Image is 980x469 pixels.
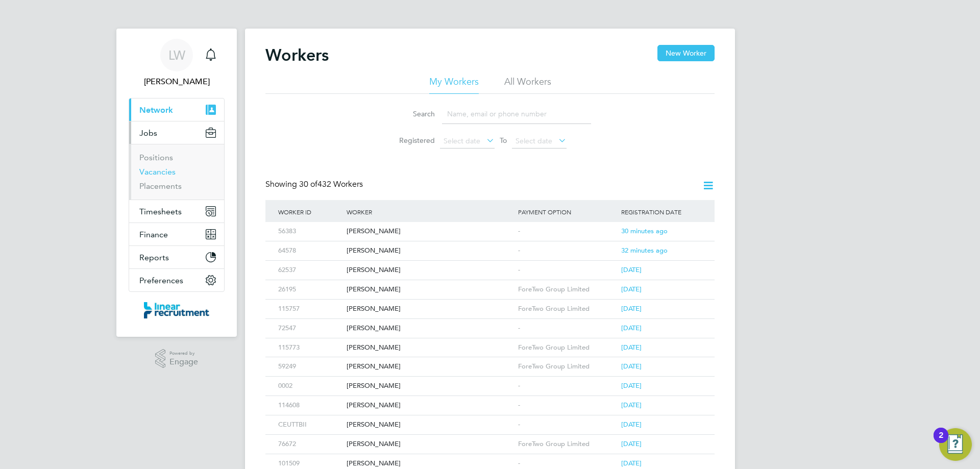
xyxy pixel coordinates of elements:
[129,121,224,144] button: Jobs
[155,349,199,368] a: Powered byEngage
[276,299,704,308] a: 115757[PERSON_NAME]ForeTwo Group Limited[DATE]
[516,435,619,454] div: ForeTwo Group Limited
[129,98,224,121] button: Network
[139,230,168,239] span: Finance
[276,434,704,443] a: 76672[PERSON_NAME]ForeTwo Group Limited[DATE]
[344,396,516,415] div: [PERSON_NAME]
[344,280,516,299] div: [PERSON_NAME]
[516,241,619,260] div: -
[276,396,704,404] a: 114608[PERSON_NAME]-[DATE]
[516,136,552,145] span: Select date
[276,241,704,250] a: 64578[PERSON_NAME]-32 minutes ago
[657,45,715,61] button: New Worker
[139,153,173,162] a: Positions
[139,167,176,177] a: Vacancies
[444,136,480,145] span: Select date
[939,435,943,449] div: 2
[129,76,225,88] span: Laura Wilson
[276,435,344,454] div: 76672
[139,253,169,262] span: Reports
[276,338,704,347] a: 115773[PERSON_NAME]ForeTwo Group Limited[DATE]
[516,300,619,318] div: ForeTwo Group Limited
[516,200,619,224] div: Payment Option
[429,76,479,94] li: My Workers
[516,415,619,434] div: -
[619,200,704,224] div: Registration Date
[516,396,619,415] div: -
[389,136,435,145] label: Registered
[497,134,510,147] span: To
[344,300,516,318] div: [PERSON_NAME]
[516,280,619,299] div: ForeTwo Group Limited
[516,261,619,280] div: -
[344,435,516,454] div: [PERSON_NAME]
[129,302,225,318] a: Go to home page
[621,304,642,313] span: [DATE]
[116,29,237,337] nav: Main navigation
[276,280,344,299] div: 26195
[276,357,344,376] div: 59249
[139,276,183,285] span: Preferences
[621,381,642,390] span: [DATE]
[344,222,516,241] div: [PERSON_NAME]
[621,246,668,255] span: 32 minutes ago
[516,222,619,241] div: -
[344,200,516,224] div: Worker
[276,377,344,396] div: 0002
[939,428,972,461] button: Open Resource Center, 2 new notifications
[276,338,344,357] div: 115773
[276,300,344,318] div: 115757
[276,261,344,280] div: 62537
[504,76,551,94] li: All Workers
[129,223,224,245] button: Finance
[344,241,516,260] div: [PERSON_NAME]
[265,179,365,190] div: Showing
[129,144,224,200] div: Jobs
[276,260,704,269] a: 62537[PERSON_NAME]-[DATE]
[621,401,642,409] span: [DATE]
[276,200,344,224] div: Worker ID
[276,415,704,424] a: CEUTTBII[PERSON_NAME]-[DATE]
[621,420,642,429] span: [DATE]
[516,338,619,357] div: ForeTwo Group Limited
[621,285,642,293] span: [DATE]
[169,349,198,358] span: Powered by
[276,415,344,434] div: CEUTTBII
[389,109,435,118] label: Search
[265,45,329,65] h2: Workers
[139,207,182,216] span: Timesheets
[344,357,516,376] div: [PERSON_NAME]
[344,261,516,280] div: [PERSON_NAME]
[276,357,704,365] a: 59249[PERSON_NAME]ForeTwo Group Limited[DATE]
[276,376,704,385] a: 0002[PERSON_NAME]-[DATE]
[276,222,344,241] div: 56383
[299,179,363,189] span: 432 Workers
[621,324,642,332] span: [DATE]
[442,104,591,124] input: Name, email or phone number
[344,319,516,338] div: [PERSON_NAME]
[129,269,224,291] button: Preferences
[621,343,642,352] span: [DATE]
[621,362,642,371] span: [DATE]
[621,459,642,467] span: [DATE]
[276,319,344,338] div: 72547
[276,396,344,415] div: 114608
[139,181,182,191] a: Placements
[299,179,317,189] span: 30 of
[276,280,704,288] a: 26195[PERSON_NAME]ForeTwo Group Limited[DATE]
[621,227,668,235] span: 30 minutes ago
[129,246,224,268] button: Reports
[344,377,516,396] div: [PERSON_NAME]
[139,105,173,115] span: Network
[129,200,224,223] button: Timesheets
[168,48,185,62] span: LW
[276,454,704,462] a: 101509[PERSON_NAME]-[DATE]
[621,439,642,448] span: [DATE]
[344,415,516,434] div: [PERSON_NAME]
[516,319,619,338] div: -
[344,338,516,357] div: [PERSON_NAME]
[169,358,198,366] span: Engage
[144,302,209,318] img: linearrecruitment-logo-retina.png
[516,357,619,376] div: ForeTwo Group Limited
[129,39,225,88] a: LW[PERSON_NAME]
